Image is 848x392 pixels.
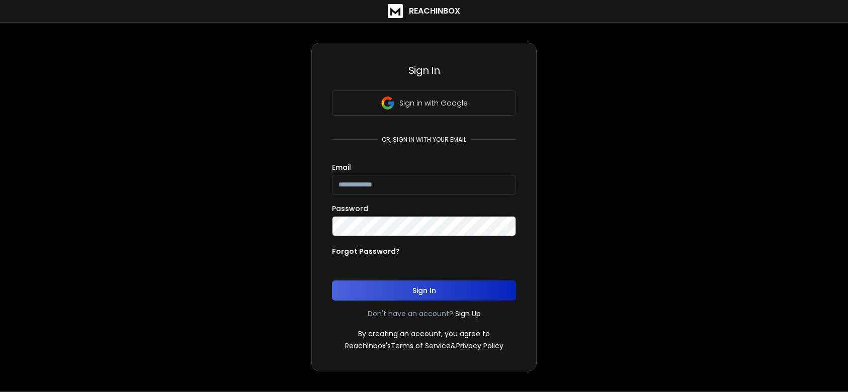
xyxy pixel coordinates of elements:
[409,5,460,17] h1: ReachInbox
[332,164,351,171] label: Email
[332,205,368,212] label: Password
[358,329,490,339] p: By creating an account, you agree to
[388,4,460,18] a: ReachInbox
[456,341,503,351] a: Privacy Policy
[391,341,451,351] a: Terms of Service
[368,309,453,319] p: Don't have an account?
[332,63,516,77] h3: Sign In
[455,309,481,319] a: Sign Up
[388,4,403,18] img: logo
[332,246,400,256] p: Forgot Password?
[399,98,468,108] p: Sign in with Google
[332,280,516,301] button: Sign In
[345,341,503,351] p: ReachInbox's &
[332,90,516,116] button: Sign in with Google
[378,136,470,144] p: or, sign in with your email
